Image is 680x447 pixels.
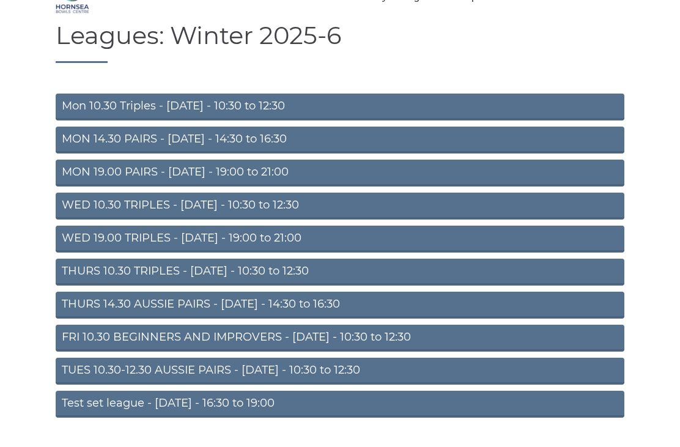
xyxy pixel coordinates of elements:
[56,292,624,319] a: THURS 14.30 AUSSIE PAIRS - [DATE] - 14:30 to 16:30
[56,160,624,187] a: MON 19.00 PAIRS - [DATE] - 19:00 to 21:00
[56,391,624,418] a: Test set league - [DATE] - 16:30 to 19:00
[56,259,624,286] a: THURS 10.30 TRIPLES - [DATE] - 10:30 to 12:30
[56,325,624,352] a: FRI 10.30 BEGINNERS AND IMPROVERS - [DATE] - 10:30 to 12:30
[56,193,624,220] a: WED 10.30 TRIPLES - [DATE] - 10:30 to 12:30
[56,226,624,253] a: WED 19.00 TRIPLES - [DATE] - 19:00 to 21:00
[56,127,624,153] a: MON 14.30 PAIRS - [DATE] - 14:30 to 16:30
[56,22,624,63] h1: Leagues: Winter 2025-6
[56,358,624,385] a: TUES 10.30-12.30 AUSSIE PAIRS - [DATE] - 10:30 to 12:30
[56,94,624,120] a: Mon 10.30 Triples - [DATE] - 10:30 to 12:30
